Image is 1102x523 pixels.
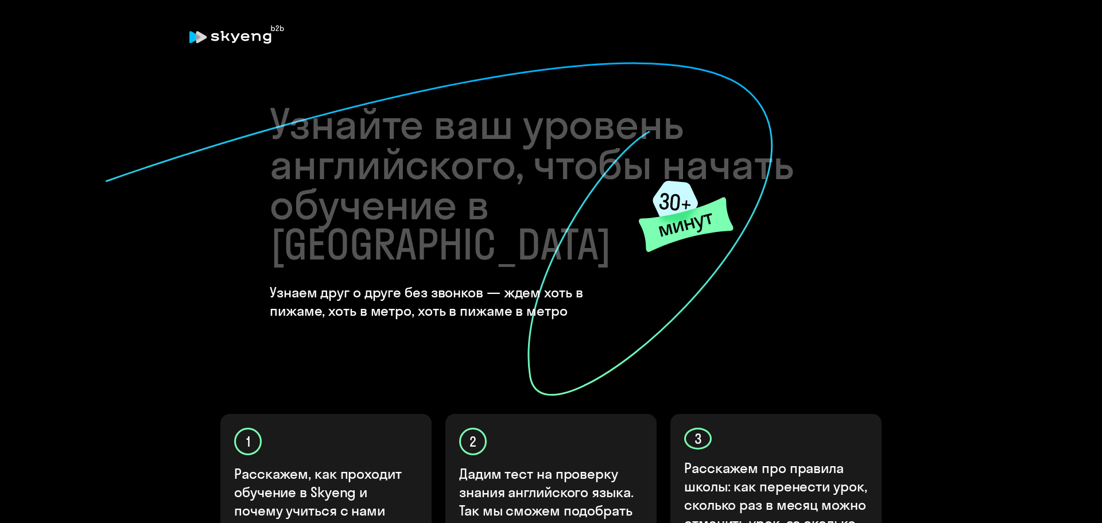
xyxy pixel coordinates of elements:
[459,428,487,455] div: 2
[270,104,832,265] h1: Узнайте ваш уровень английского, чтобы начать обучение в [GEOGRAPHIC_DATA]
[684,428,712,450] div: 3
[270,283,640,320] h4: Узнаем друг о друге без звонков — ждем хоть в пижаме, хоть в метро, хоть в пижаме в метро
[234,428,262,455] div: 1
